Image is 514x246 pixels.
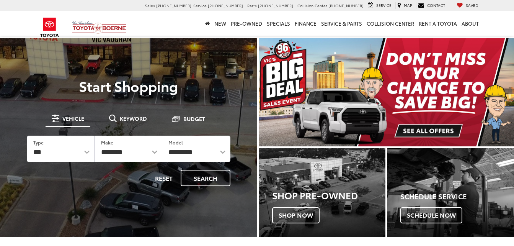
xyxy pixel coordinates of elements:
button: Reset [148,170,179,186]
h3: Shop Pre-Owned [272,190,386,200]
a: Service & Parts: Opens in a new tab [319,11,364,36]
span: Service [193,3,207,8]
span: Service [376,2,392,8]
a: Rent a Toyota [416,11,459,36]
a: Finance [292,11,319,36]
a: Schedule Service Schedule Now [387,148,514,237]
a: Contact [416,2,447,9]
span: Contact [427,2,445,8]
a: New [212,11,228,36]
a: My Saved Vehicles [455,2,480,9]
h4: Schedule Service [400,193,514,200]
a: Shop Pre-Owned Shop Now [259,148,386,237]
span: [PHONE_NUMBER] [328,3,364,8]
span: Vehicle [62,116,84,121]
img: Toyota [35,15,64,40]
label: Make [101,139,113,146]
a: About [459,11,481,36]
div: Toyota [259,148,386,237]
span: Saved [466,2,478,8]
span: Map [404,2,412,8]
span: Collision Center [297,3,327,8]
label: Model [168,139,183,146]
span: [PHONE_NUMBER] [156,3,191,8]
span: Parts [247,3,257,8]
span: Budget [183,116,205,121]
a: Home [203,11,212,36]
a: Map [395,2,414,9]
span: Sales [145,3,155,8]
p: Start Shopping [16,78,241,93]
img: Vic Vaughan Toyota of Boerne [72,21,127,34]
a: Specials [264,11,292,36]
span: Schedule Now [400,207,462,223]
a: Pre-Owned [228,11,264,36]
span: Shop Now [272,207,320,223]
div: Toyota [387,148,514,237]
a: Service [366,2,393,9]
a: Collision Center [364,11,416,36]
span: [PHONE_NUMBER] [208,3,243,8]
button: Search [181,170,230,186]
span: Keyword [120,116,147,121]
label: Type [33,139,44,146]
span: [PHONE_NUMBER] [258,3,293,8]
